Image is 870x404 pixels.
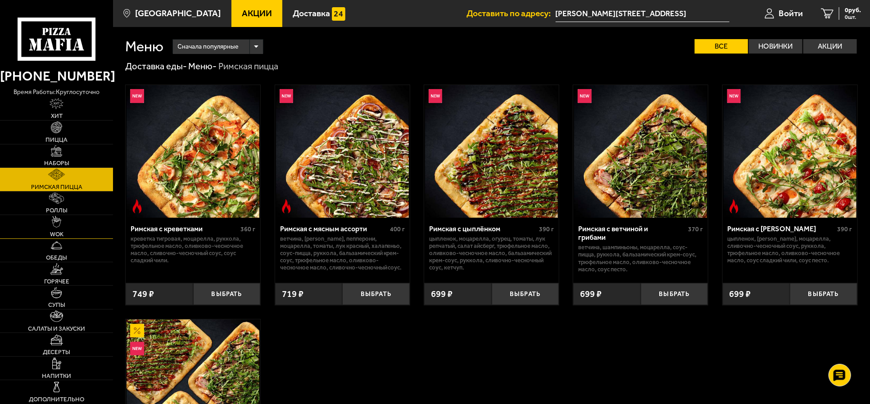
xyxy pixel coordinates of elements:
span: Доставить по адресу: [467,9,556,18]
img: Острое блюдо [130,199,144,213]
span: 699 ₽ [580,289,602,298]
img: Новинка [130,342,144,355]
img: Римская с креветками [127,85,259,218]
span: Пицца [45,137,68,143]
span: 749 ₽ [132,289,154,298]
img: Новинка [727,89,741,103]
div: Римская с ветчиной и грибами [578,224,686,242]
span: Хит [51,113,63,119]
label: Новинки [749,39,802,54]
img: Римская с цыплёнком [425,85,558,218]
div: Римская с [PERSON_NAME] [728,224,835,233]
button: Выбрать [342,283,410,305]
span: Акции [242,9,272,18]
img: Римская с томатами черри [724,85,856,218]
span: 360 г [240,225,255,233]
img: Новинка [578,89,591,103]
span: Десерты [43,349,70,355]
label: Акции [803,39,857,54]
a: НовинкаОстрое блюдоРимская с мясным ассорти [275,85,410,218]
p: креветка тигровая, моцарелла, руккола, трюфельное масло, оливково-чесночное масло, сливочно-чесно... [131,235,255,264]
h1: Меню [125,39,163,54]
span: [GEOGRAPHIC_DATA] [135,9,221,18]
span: Роллы [46,207,68,213]
span: Горячее [44,278,69,284]
p: ветчина, [PERSON_NAME], пепперони, моцарелла, томаты, лук красный, халапеньо, соус-пицца, руккола... [280,235,405,271]
img: Острое блюдо [727,199,741,213]
a: НовинкаРимская с ветчиной и грибами [573,85,708,218]
img: Новинка [280,89,293,103]
span: Дополнительно [29,396,84,402]
div: Римская с цыплёнком [429,224,537,233]
span: Супы [48,302,65,308]
input: Ваш адрес доставки [556,5,730,22]
img: Римская с мясным ассорти [276,85,409,218]
a: Доставка еды- [125,61,187,72]
img: 15daf4d41897b9f0e9f617042186c801.svg [332,7,345,21]
button: Выбрать [193,283,261,305]
span: 390 г [838,225,852,233]
a: Меню- [189,61,217,72]
button: Выбрать [790,283,857,305]
a: НовинкаОстрое блюдоРимская с томатами черри [723,85,857,218]
span: 400 г [390,225,405,233]
span: 699 ₽ [730,289,751,298]
img: Новинка [429,89,442,103]
img: Акционный [130,324,144,337]
span: Наборы [44,160,69,166]
span: 0 руб. [845,7,861,13]
button: Выбрать [641,283,708,305]
p: цыпленок, [PERSON_NAME], моцарелла, сливочно-чесночный соус, руккола, трюфельное масло, оливково-... [728,235,852,264]
div: Римская с мясным ассорти [280,224,388,233]
p: ветчина, шампиньоны, моцарелла, соус-пицца, руккола, бальзамический крем-соус, трюфельное масло, ... [578,244,703,273]
img: Острое блюдо [280,199,293,213]
button: Выбрать [492,283,559,305]
a: НовинкаРимская с цыплёнком [424,85,559,218]
label: Все [695,39,748,54]
img: Римская с ветчиной и грибами [574,85,707,218]
span: Обеды [46,255,67,260]
span: Доставка [293,9,330,18]
span: Римская пицца [31,184,82,190]
p: цыпленок, моцарелла, огурец, томаты, лук репчатый, салат айсберг, трюфельное масло, оливково-чесн... [429,235,554,271]
div: Римская пицца [218,60,278,72]
img: Новинка [130,89,144,103]
span: Салаты и закуски [28,326,85,332]
span: 699 ₽ [431,289,453,298]
span: 719 ₽ [282,289,304,298]
span: WOK [50,231,63,237]
span: 0 шт. [845,14,861,20]
span: Сначала популярные [178,38,239,55]
span: 390 г [539,225,554,233]
span: 370 г [688,225,703,233]
span: Невский проспект, 60 [556,5,730,22]
span: Напитки [42,373,71,379]
span: Войти [779,9,803,18]
div: Римская с креветками [131,224,238,233]
a: НовинкаОстрое блюдоРимская с креветками [126,85,260,218]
